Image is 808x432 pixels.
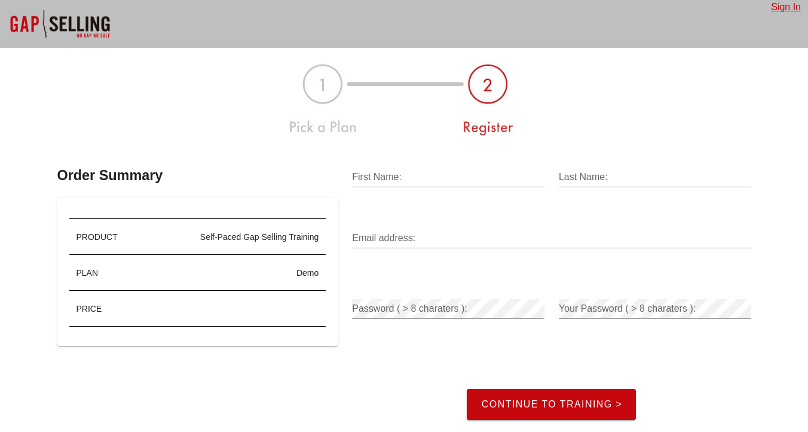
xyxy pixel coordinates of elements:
[69,219,133,255] div: PRODUCT
[771,2,801,12] a: Sign In
[140,231,319,244] div: Self-Paced Gap Selling Training
[480,399,622,410] span: Continue to Training >
[278,55,530,141] img: plan-register-payment-123-demo-2.jpg
[140,267,319,279] div: demo
[69,255,133,291] div: PLAN
[69,291,133,327] div: PRICE
[57,165,338,186] h3: Order Summary
[467,389,636,420] button: Continue to Training >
